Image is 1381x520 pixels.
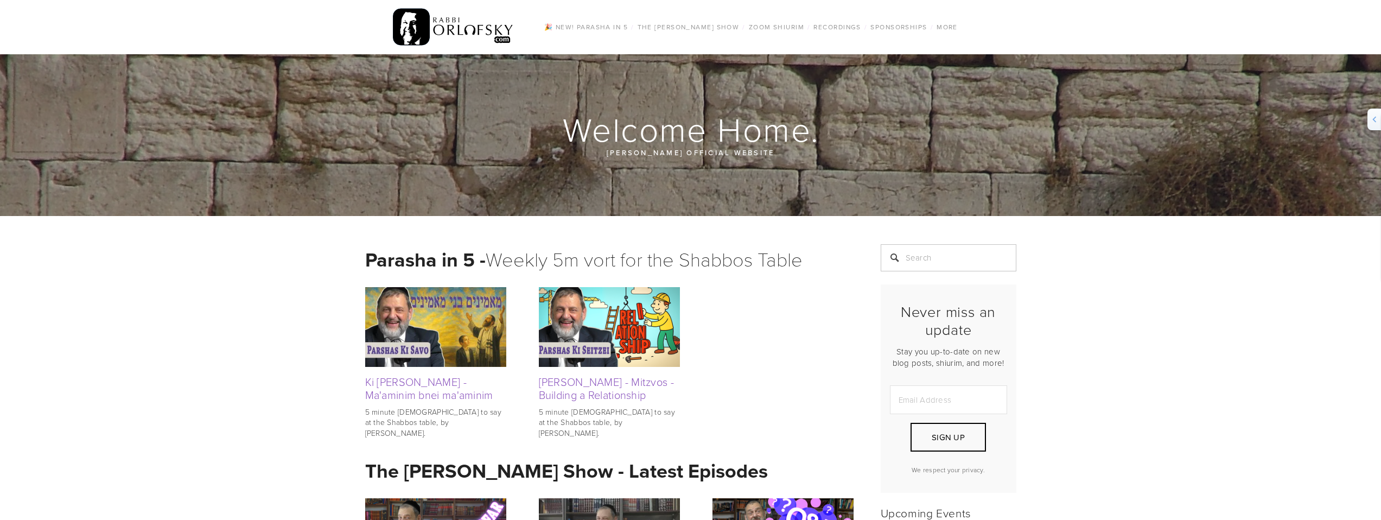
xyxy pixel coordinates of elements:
a: Ki [PERSON_NAME] - Ma'aminim bnei ma'aminim [365,374,493,402]
p: We respect your privacy. [890,465,1007,474]
span: / [631,22,634,31]
input: Search [881,244,1016,271]
strong: The [PERSON_NAME] Show - Latest Episodes [365,456,768,485]
p: Stay you up-to-date on new blog posts, shiurim, and more! [890,346,1007,369]
h1: Weekly 5m vort for the Shabbos Table [365,244,854,274]
a: [PERSON_NAME] - Mitzvos - Building a Relationship [539,374,674,402]
img: RabbiOrlofsky.com [393,6,514,48]
h1: Welcome Home. [365,112,1017,147]
h2: Upcoming Events [881,506,1016,519]
input: Email Address [890,385,1007,414]
p: 5 minute [DEMOGRAPHIC_DATA] to say at the Shabbos table, by [PERSON_NAME]. [365,407,506,439]
span: / [742,22,745,31]
p: 5 minute [DEMOGRAPHIC_DATA] to say at the Shabbos table, by [PERSON_NAME]. [539,407,680,439]
h2: Never miss an update [890,303,1007,338]
a: More [933,20,961,34]
span: Sign Up [932,432,965,443]
strong: Parasha in 5 - [365,245,486,274]
button: Sign Up [911,423,985,452]
img: Ki Savo - Ma'aminim bnei ma'aminim [365,287,506,366]
p: [PERSON_NAME] official website [430,147,951,158]
a: Sponsorships [867,20,930,34]
a: The [PERSON_NAME] Show [634,20,743,34]
a: 🎉 NEW! Parasha in 5 [541,20,631,34]
a: Recordings [810,20,864,34]
img: Ki Seitzei - Mitzvos - Building a Relationship [539,287,680,366]
span: / [931,22,933,31]
span: / [807,22,810,31]
span: / [864,22,867,31]
a: Zoom Shiurim [746,20,807,34]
